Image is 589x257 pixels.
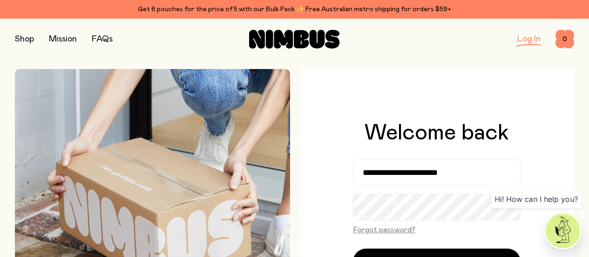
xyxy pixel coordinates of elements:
button: Forgot password? [353,224,415,236]
a: Log In [517,35,541,43]
a: Mission [49,35,77,43]
div: Hi! How can I help you? [491,190,582,208]
h1: Welcome back [365,122,509,144]
a: FAQs [92,35,113,43]
button: 0 [555,30,574,49]
div: Get 6 pouches for the price of 5 with our Bulk Pack ✨ Free Australian metro shipping for orders $59+ [15,4,574,15]
img: agent [546,214,580,248]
